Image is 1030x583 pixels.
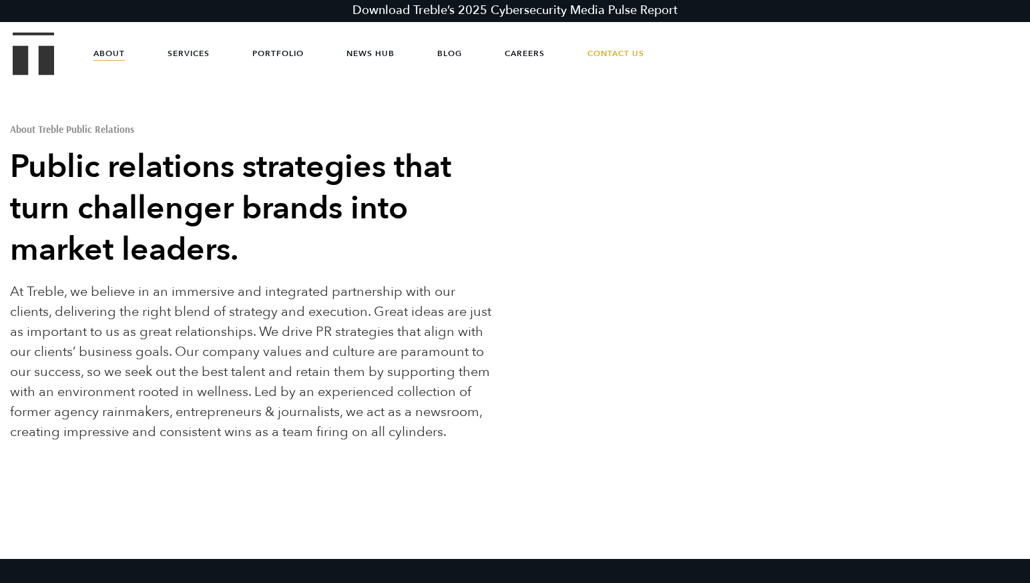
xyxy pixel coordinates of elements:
[13,32,55,75] img: Treble logo
[505,33,545,73] a: Careers
[13,33,53,74] a: Treble Homepage
[168,33,210,73] a: Services
[10,282,492,442] p: At Treble, we believe in an immersive and integrated partnership with our clients, delivering the...
[346,33,395,73] a: News Hub
[252,33,304,73] a: Portfolio
[437,33,462,73] a: Blog
[93,33,125,73] a: About
[10,146,492,270] h2: Public relations strategies that turn challenger brands into market leaders.
[587,33,644,73] a: Contact Us
[10,124,492,134] h1: About Treble Public Relations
